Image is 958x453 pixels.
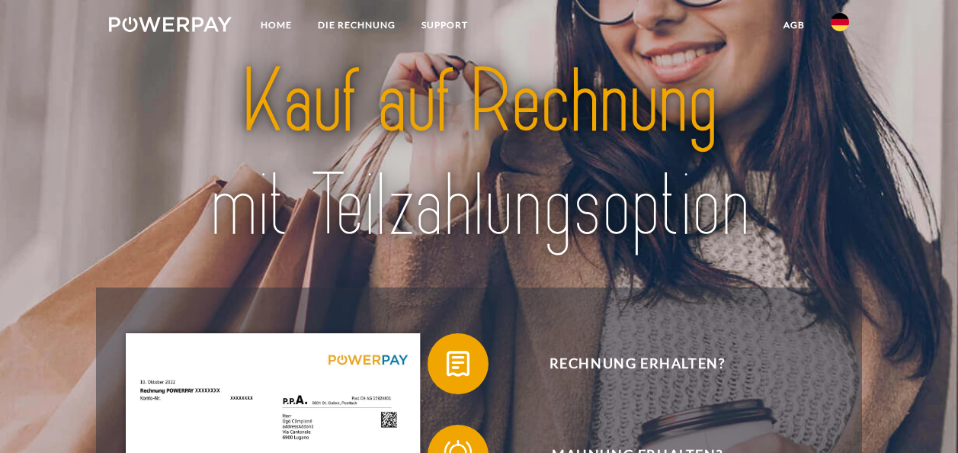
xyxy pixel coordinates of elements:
span: Rechnung erhalten? [450,333,824,394]
iframe: Schaltfläche zum Öffnen des Messaging-Fensters [897,392,946,441]
img: title-powerpay_de.svg [145,45,812,263]
button: Rechnung erhalten? [428,333,824,394]
img: qb_bill.svg [439,345,477,383]
img: logo-powerpay-white.svg [109,17,232,32]
a: DIE RECHNUNG [305,11,409,39]
a: Home [248,11,305,39]
a: agb [771,11,818,39]
img: de [831,13,849,31]
a: SUPPORT [409,11,481,39]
